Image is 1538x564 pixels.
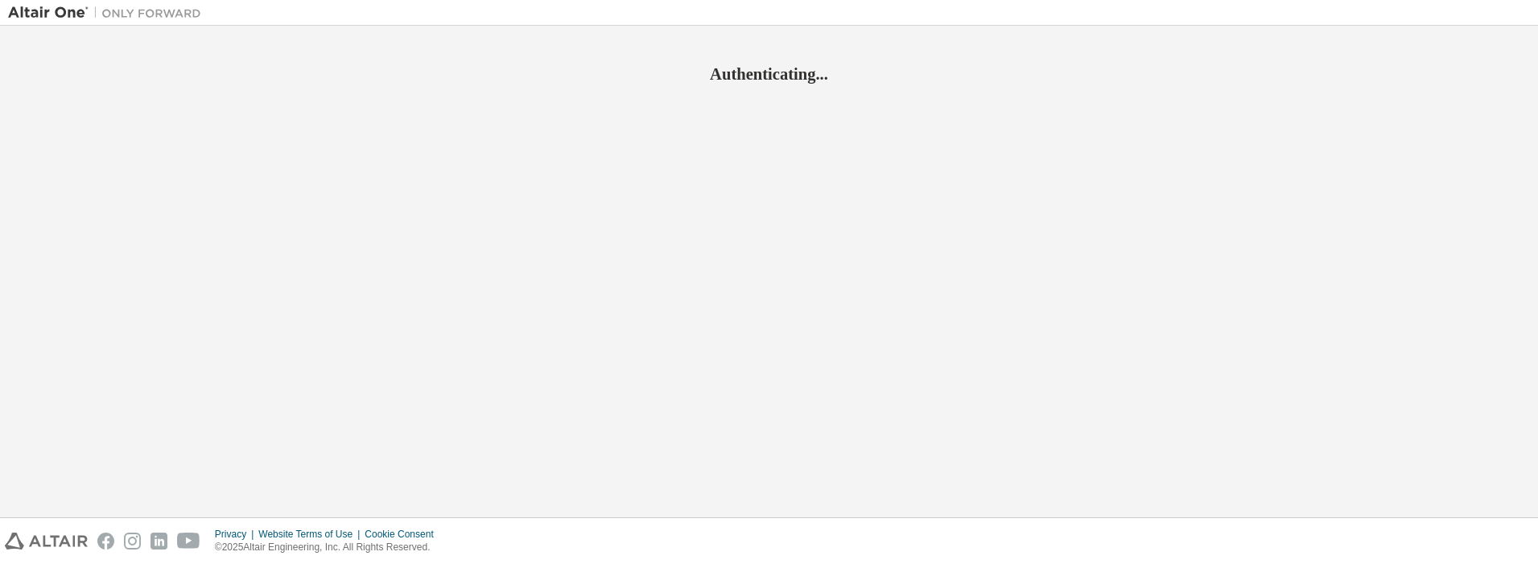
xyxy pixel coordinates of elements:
[124,533,141,550] img: instagram.svg
[215,528,258,541] div: Privacy
[5,533,88,550] img: altair_logo.svg
[215,541,443,554] p: © 2025 Altair Engineering, Inc. All Rights Reserved.
[365,528,443,541] div: Cookie Consent
[258,528,365,541] div: Website Terms of Use
[8,5,209,21] img: Altair One
[151,533,167,550] img: linkedin.svg
[177,533,200,550] img: youtube.svg
[97,533,114,550] img: facebook.svg
[8,64,1530,84] h2: Authenticating...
